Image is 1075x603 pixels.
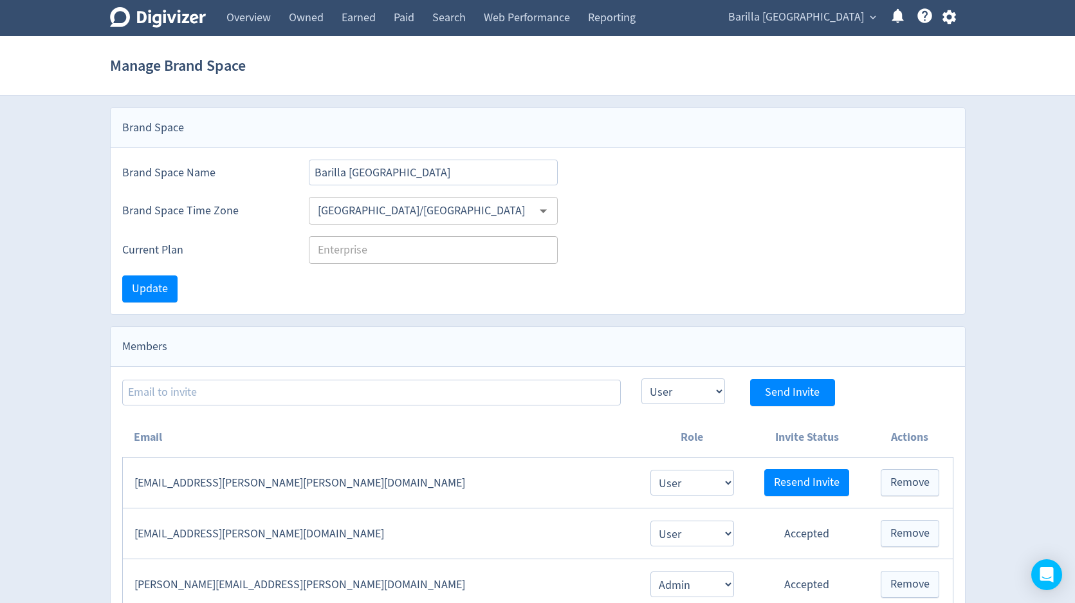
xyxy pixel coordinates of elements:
td: Accepted [747,508,867,559]
div: Open Intercom Messenger [1031,559,1062,590]
input: Email to invite [122,380,621,405]
th: Role [637,418,746,458]
button: Remove [881,571,939,598]
span: Remove [890,579,930,590]
label: Current Plan [122,242,288,258]
label: Brand Space Name [122,165,288,181]
span: Remove [890,477,930,488]
button: Update [122,275,178,302]
th: Email [122,418,637,458]
input: Select Timezone [313,201,533,221]
td: [EMAIL_ADDRESS][PERSON_NAME][PERSON_NAME][DOMAIN_NAME] [122,458,637,508]
span: Remove [890,528,930,539]
button: Barilla [GEOGRAPHIC_DATA] [724,7,879,28]
button: Send Invite [750,379,835,406]
span: Update [132,283,168,295]
div: Members [111,327,965,367]
th: Invite Status [747,418,867,458]
h1: Manage Brand Space [110,45,246,86]
td: [EMAIL_ADDRESS][PERSON_NAME][DOMAIN_NAME] [122,508,637,559]
span: Barilla [GEOGRAPHIC_DATA] [728,7,864,28]
span: Send Invite [765,387,820,398]
span: expand_more [867,12,879,23]
input: Brand Space [309,160,558,185]
label: Brand Space Time Zone [122,203,288,219]
button: Remove [881,520,939,547]
button: Resend Invite [764,469,849,496]
button: Open [533,201,553,221]
span: Resend Invite [774,477,840,488]
button: Remove [881,469,939,496]
th: Actions [867,418,953,458]
div: Brand Space [111,108,965,148]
